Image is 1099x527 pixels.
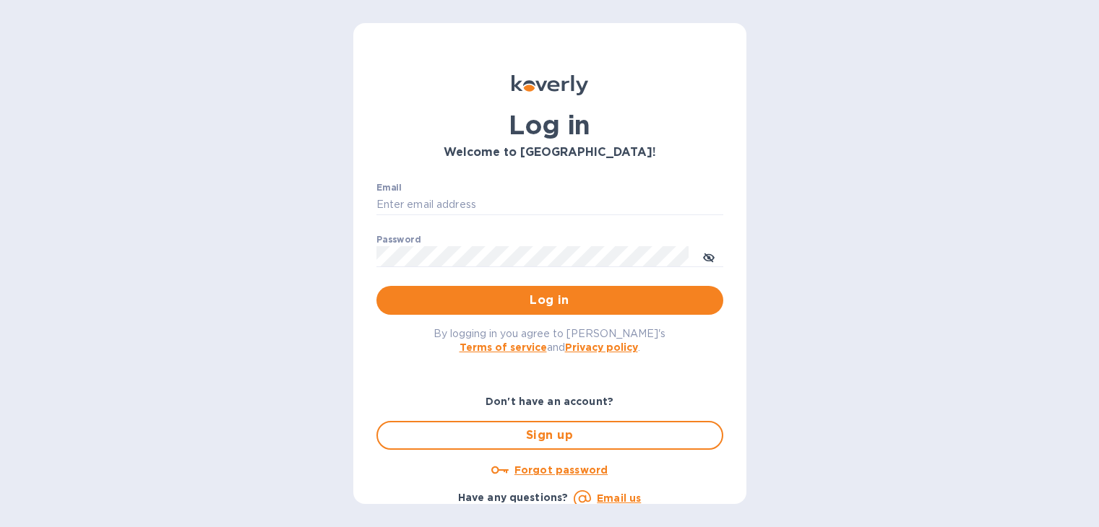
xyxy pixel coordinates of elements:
span: By logging in you agree to [PERSON_NAME]'s and . [434,328,665,353]
u: Forgot password [514,464,608,476]
label: Email [376,183,402,192]
input: Enter email address [376,194,723,216]
span: Sign up [389,427,710,444]
h1: Log in [376,110,723,140]
a: Email us [597,492,641,504]
img: Koverly [512,75,588,95]
b: Have any questions? [458,492,569,503]
a: Privacy policy [565,341,638,353]
label: Password [376,235,421,244]
b: Don't have an account? [486,396,613,407]
button: toggle password visibility [694,242,723,271]
span: Log in [388,292,712,309]
button: Log in [376,286,723,315]
button: Sign up [376,421,723,450]
a: Terms of service [460,341,547,353]
h3: Welcome to [GEOGRAPHIC_DATA]! [376,146,723,160]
